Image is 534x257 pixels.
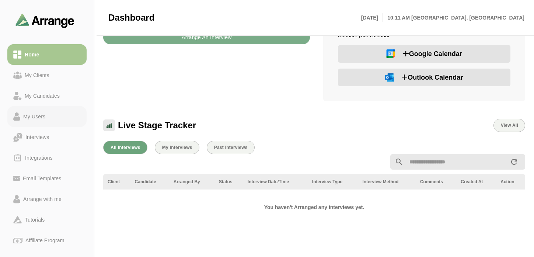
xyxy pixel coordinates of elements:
span: Dashboard [108,12,154,23]
div: Arranged By [174,178,210,185]
div: Interviews [22,133,52,142]
a: Affiliate Program [7,230,87,251]
img: arrangeai-name-small-logo.4d2b8aee.svg [15,13,74,28]
div: Email Templates [20,174,64,183]
div: Tutorials [22,215,48,224]
div: Interview Date/Time [248,178,303,185]
div: My Clients [22,71,52,80]
div: Integrations [22,153,56,162]
button: View All [493,119,525,132]
b: Arrange An Interview [181,30,232,44]
button: Arrange An Interview [103,30,310,44]
div: Status [219,178,239,185]
span: Outlook Calendar [401,72,463,83]
p: [DATE] [361,13,383,22]
div: My Users [20,112,48,121]
button: Google Calendar [338,45,511,63]
div: Comments [420,178,452,185]
a: Tutorials [7,209,87,230]
i: appended action [510,157,519,166]
button: All Interviews [103,141,147,154]
button: Outlook Calendar [338,69,511,86]
a: Email Templates [7,168,87,189]
a: My Clients [7,65,87,86]
div: Affiliate Program [22,236,67,245]
span: View All [500,123,518,128]
div: Action [500,178,521,185]
span: Past Interviews [214,145,248,150]
a: Interviews [7,127,87,147]
a: Home [7,44,87,65]
a: Integrations [7,147,87,168]
div: My Candidates [22,91,63,100]
div: Interview Method [362,178,411,185]
div: Home [22,50,42,59]
h2: You haven't Arranged any interviews yet. [214,203,415,212]
span: Live Stage Tracker [118,120,196,131]
div: Candidate [135,178,165,185]
span: My Interviews [162,145,192,150]
span: All Interviews [110,145,140,150]
a: My Candidates [7,86,87,106]
span: Google Calendar [403,49,462,59]
div: Arrange with me [20,195,64,204]
button: Past Interviews [207,141,255,154]
a: Arrange with me [7,189,87,209]
p: 10:11 AM [GEOGRAPHIC_DATA], [GEOGRAPHIC_DATA] [383,13,524,22]
button: My Interviews [155,141,199,154]
div: Created At [461,178,492,185]
div: Client [108,178,126,185]
div: Interview Type [312,178,354,185]
a: My Users [7,106,87,127]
